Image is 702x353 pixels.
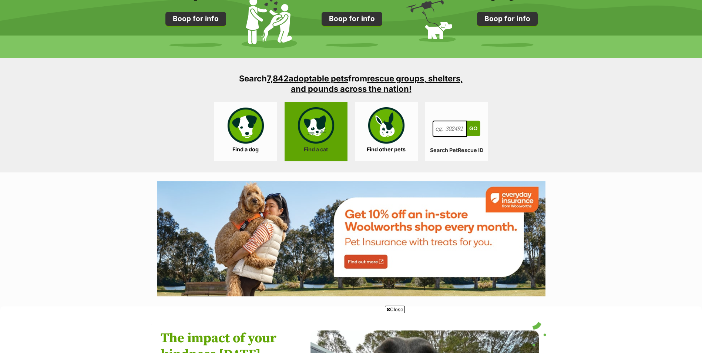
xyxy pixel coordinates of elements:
label: Search PetRescue ID [425,147,488,154]
iframe: Advertisement [216,316,486,349]
input: eg. 302491 [433,121,467,137]
a: Boop for info [165,12,226,26]
h3: Search from [233,73,470,94]
a: Find a dog [214,102,277,161]
a: Boop for info [477,12,538,26]
span: 7,842 [267,74,289,83]
a: Everyday Insurance by Woolworths promotional banner [157,181,545,298]
a: Find a cat [285,102,347,161]
img: Everyday Insurance by Woolworths promotional banner [157,181,545,296]
a: 7,842adoptable pets [267,74,348,83]
a: Find other pets [355,102,418,161]
button: Go [467,121,480,136]
a: Boop for info [322,12,382,26]
a: rescue groups, shelters, and pounds across the nation! [291,74,463,94]
span: Close [385,306,405,313]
